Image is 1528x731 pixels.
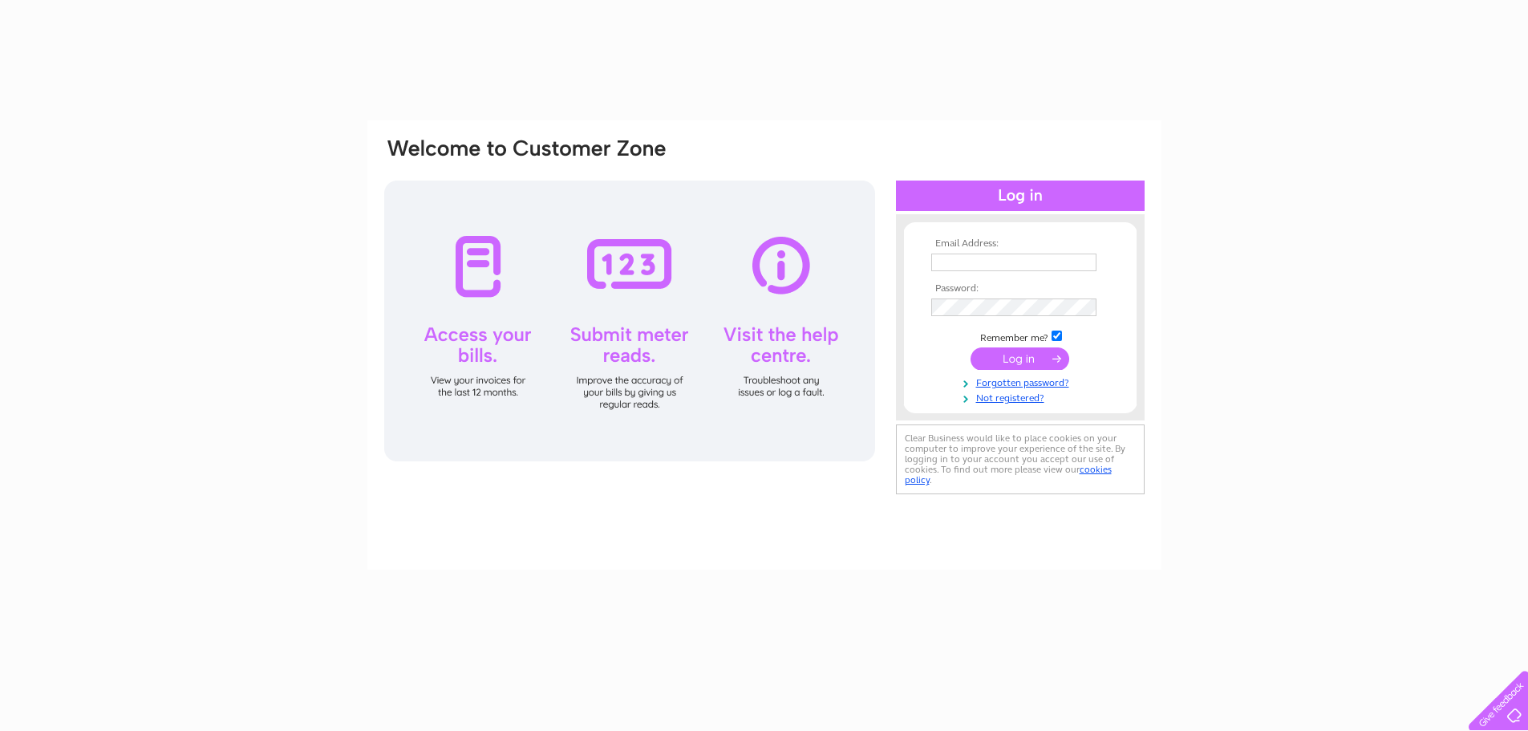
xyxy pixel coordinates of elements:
a: cookies policy [905,464,1112,485]
th: Email Address: [927,238,1113,250]
td: Remember me? [927,328,1113,344]
th: Password: [927,283,1113,294]
a: Not registered? [931,389,1113,404]
div: Clear Business would like to place cookies on your computer to improve your experience of the sit... [896,424,1145,494]
a: Forgotten password? [931,374,1113,389]
input: Submit [971,347,1069,370]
